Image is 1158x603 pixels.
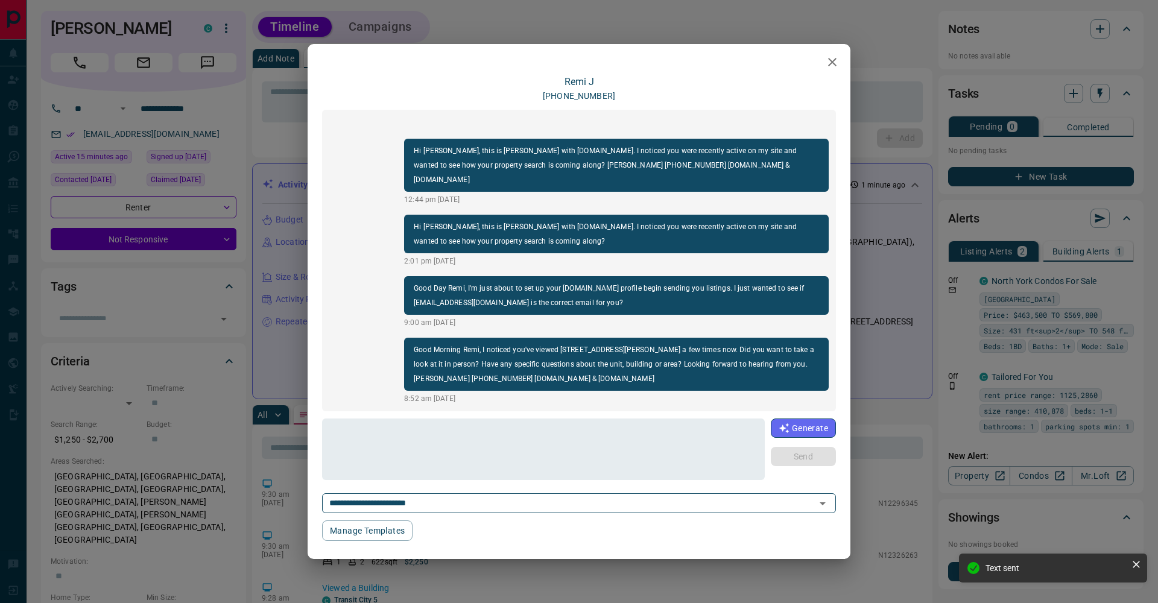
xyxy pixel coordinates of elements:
button: Generate [771,418,836,438]
a: Remi J [565,76,594,87]
div: Text sent [986,563,1127,573]
p: 9:00 am [DATE] [404,317,829,328]
button: Manage Templates [322,520,413,541]
p: Good Morning Remi, I noticed you've viewed [STREET_ADDRESS][PERSON_NAME] a few times now. Did you... [414,343,819,386]
p: Hi [PERSON_NAME], this is [PERSON_NAME] with [DOMAIN_NAME]. I noticed you were recently active on... [414,219,819,248]
p: [PHONE_NUMBER] [543,90,615,103]
p: 2:01 pm [DATE] [404,256,829,267]
p: Hi [PERSON_NAME], this is [PERSON_NAME] with [DOMAIN_NAME]. I noticed you were recently active on... [414,144,819,187]
p: 12:44 pm [DATE] [404,194,829,205]
p: 8:52 am [DATE] [404,393,829,404]
p: Good Day Remi, I'm just about to set up your [DOMAIN_NAME] profile begin sending you listings. I ... [414,281,819,310]
button: Open [814,495,831,512]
